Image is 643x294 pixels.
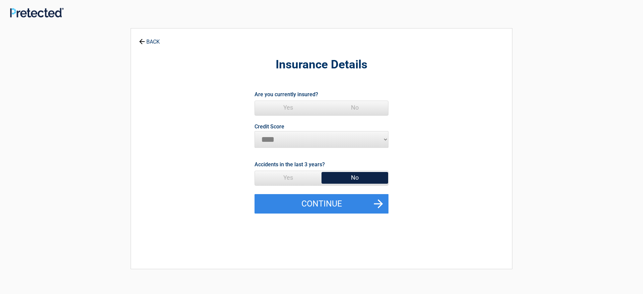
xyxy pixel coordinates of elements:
[168,57,475,73] h2: Insurance Details
[255,194,388,214] button: Continue
[255,171,321,184] span: Yes
[138,33,161,45] a: BACK
[255,124,284,129] label: Credit Score
[255,90,318,99] label: Are you currently insured?
[321,171,388,184] span: No
[321,101,388,114] span: No
[255,101,321,114] span: Yes
[10,8,64,17] img: Main Logo
[255,160,325,169] label: Accidents in the last 3 years?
